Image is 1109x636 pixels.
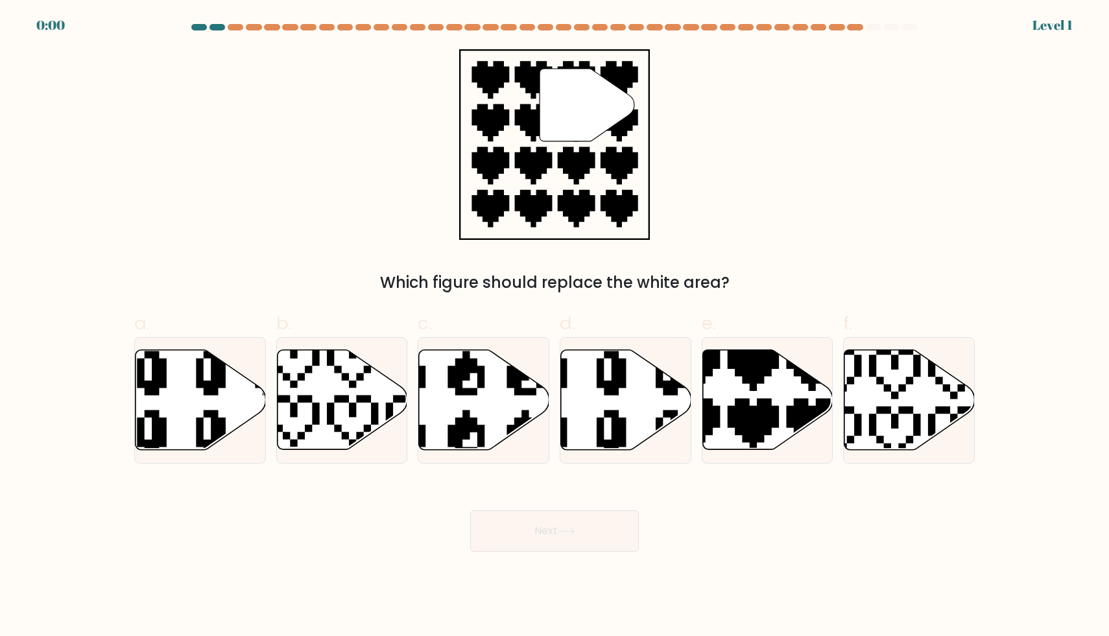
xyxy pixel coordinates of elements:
span: c. [418,311,432,336]
span: b. [276,311,292,336]
g: " [540,69,634,141]
button: Next [470,510,639,552]
span: a. [134,311,150,336]
span: d. [560,311,575,336]
div: Which figure should replace the white area? [142,271,967,294]
div: 0:00 [36,16,65,35]
span: e. [702,311,716,336]
span: f. [843,311,852,336]
div: Level 1 [1032,16,1073,35]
